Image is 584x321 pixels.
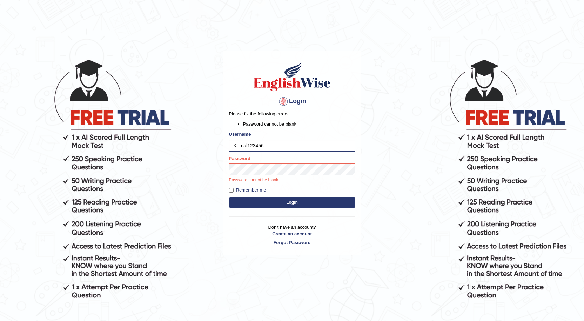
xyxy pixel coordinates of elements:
a: Create an account [229,230,355,237]
img: Logo of English Wise sign in for intelligent practice with AI [252,61,332,92]
label: Remember me [229,187,266,194]
p: Don't have an account? [229,224,355,246]
a: Forgot Password [229,239,355,246]
p: Please fix the following errors: [229,111,355,117]
p: Password cannot be blank. [229,177,355,183]
li: Password cannot be blank. [243,121,355,127]
h4: Login [229,96,355,107]
label: Password [229,155,250,162]
input: Remember me [229,188,234,193]
button: Login [229,197,355,208]
label: Username [229,131,251,138]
